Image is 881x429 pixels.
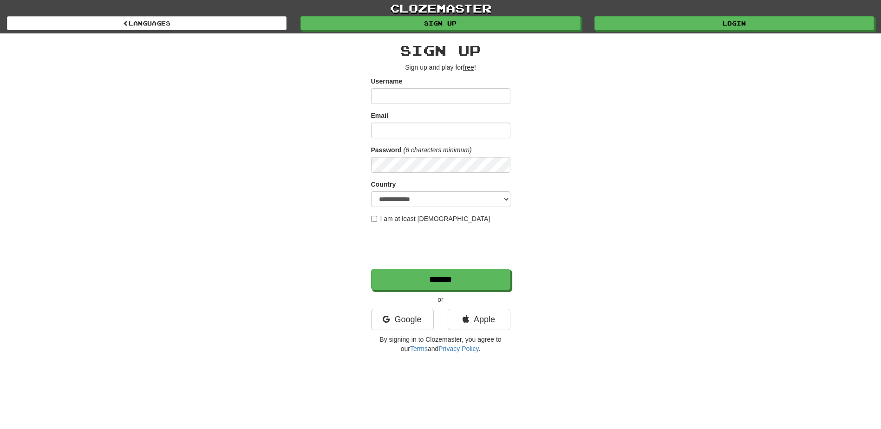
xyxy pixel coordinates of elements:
[371,295,510,304] p: or
[371,216,377,222] input: I am at least [DEMOGRAPHIC_DATA]
[371,309,434,330] a: Google
[371,145,402,155] label: Password
[371,335,510,353] p: By signing in to Clozemaster, you agree to our and .
[300,16,580,30] a: Sign up
[371,63,510,72] p: Sign up and play for !
[448,309,510,330] a: Apple
[410,345,428,352] a: Terms
[371,43,510,58] h2: Sign up
[371,180,396,189] label: Country
[594,16,874,30] a: Login
[371,228,512,264] iframe: reCAPTCHA
[438,345,478,352] a: Privacy Policy
[371,77,403,86] label: Username
[463,64,474,71] u: free
[371,111,388,120] label: Email
[404,146,472,154] em: (6 characters minimum)
[7,16,287,30] a: Languages
[371,214,490,223] label: I am at least [DEMOGRAPHIC_DATA]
